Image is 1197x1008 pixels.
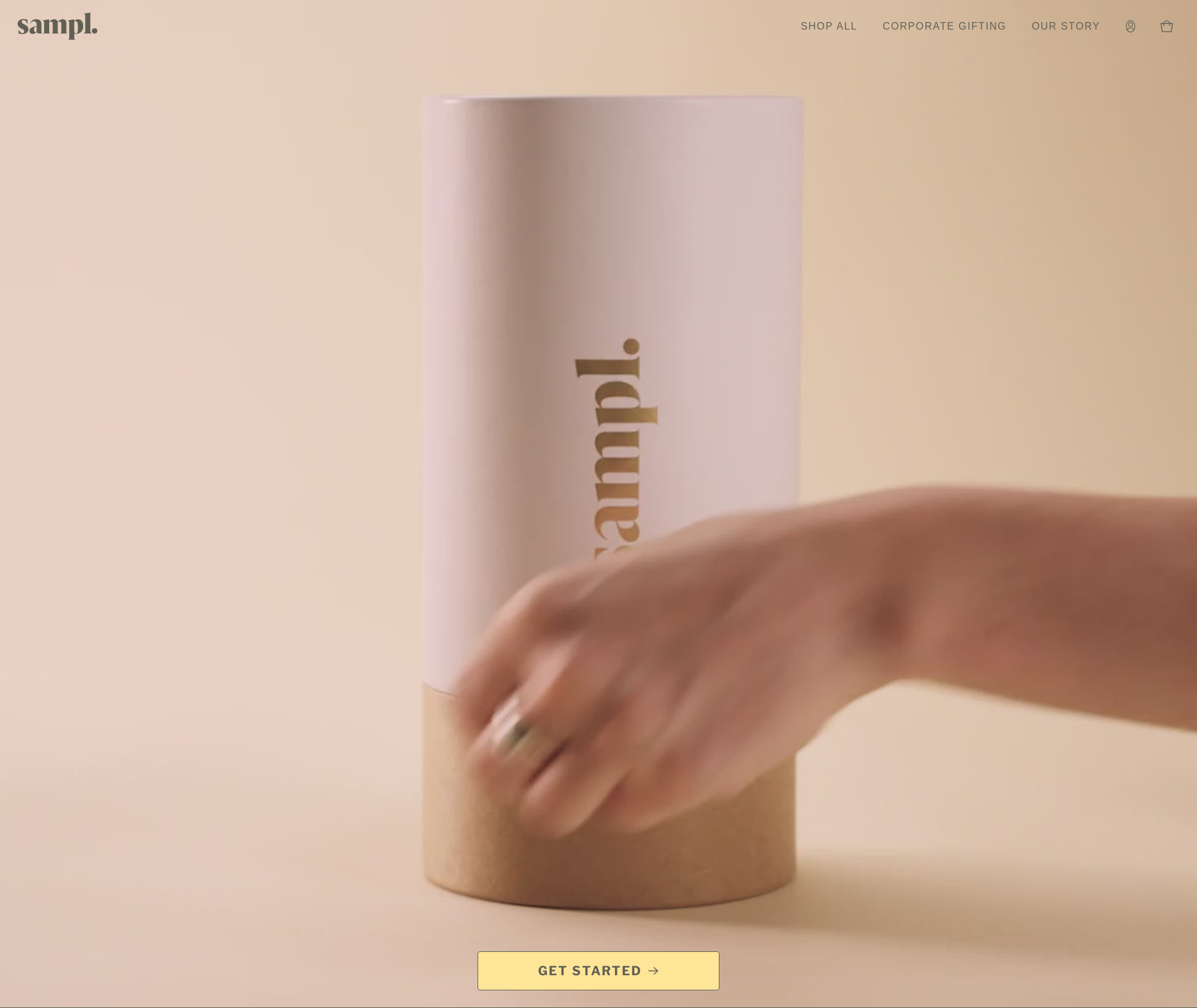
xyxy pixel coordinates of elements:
[18,13,98,40] img: Sampl logo
[876,13,1013,40] a: Corporate Gifting
[538,962,642,980] span: Get Started
[478,951,719,990] a: Get Started
[794,13,864,40] a: Shop All
[1026,13,1107,40] a: Our Story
